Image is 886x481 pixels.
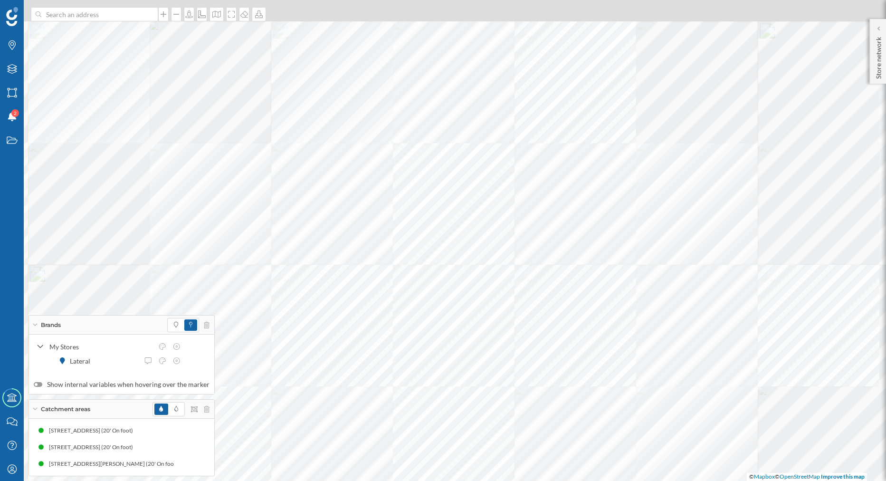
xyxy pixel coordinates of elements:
a: Improve this map [821,473,865,480]
label: Show internal variables when hovering over the marker [34,380,210,389]
span: 2 [14,108,17,118]
p: Store network [874,33,883,79]
span: Brands [41,321,61,329]
img: Geoblink Logo [6,7,18,26]
div: Lateral [70,356,95,366]
div: My Stores [49,342,153,352]
div: [STREET_ADDRESS][PERSON_NAME] (20' On foot) [49,459,182,469]
div: [STREET_ADDRESS] (20' On foot) [49,443,138,452]
a: OpenStreetMap [780,473,820,480]
div: [STREET_ADDRESS] (20' On foot) [49,426,138,435]
a: Mapbox [754,473,775,480]
span: Catchment areas [41,405,90,414]
div: © © [747,473,867,481]
span: Support [19,7,51,15]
